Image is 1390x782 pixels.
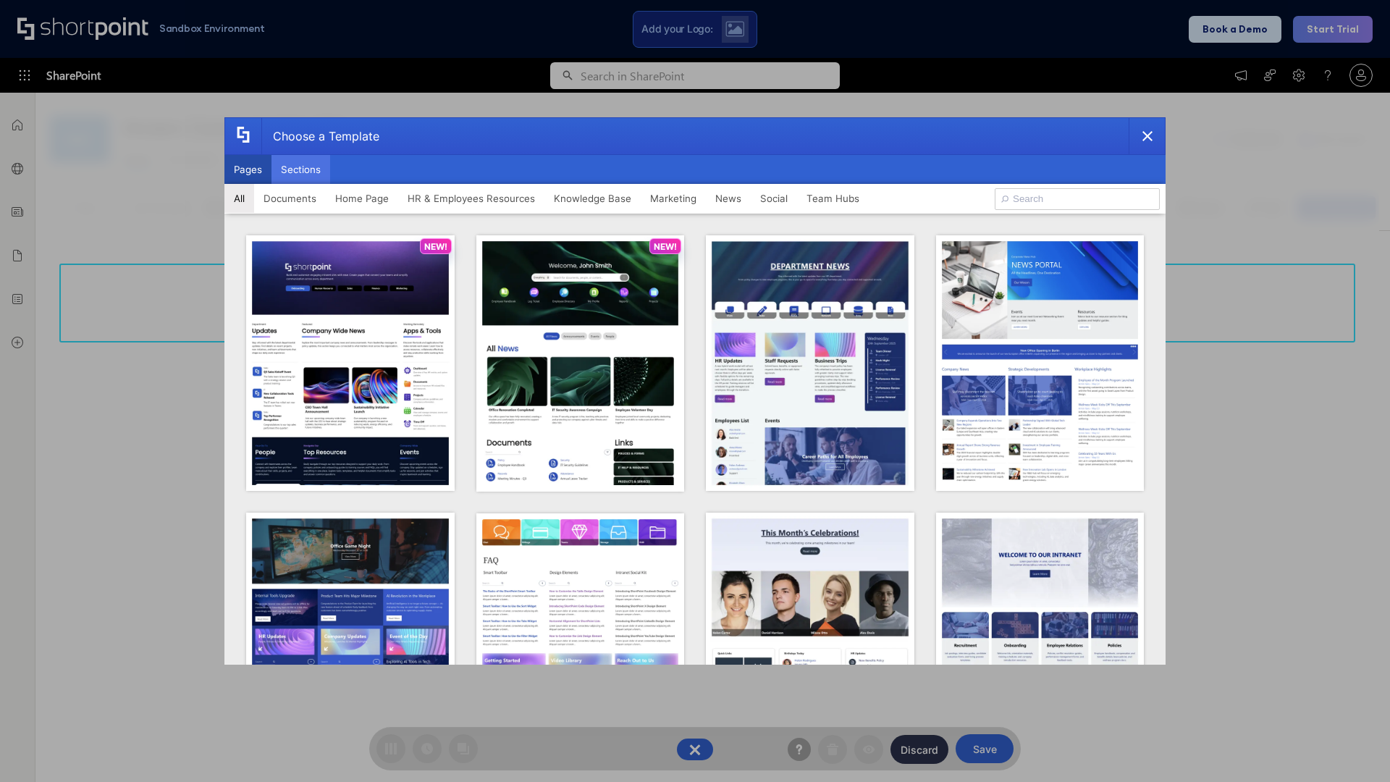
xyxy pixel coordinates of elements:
button: Knowledge Base [544,184,641,213]
button: HR & Employees Resources [398,184,544,213]
iframe: Chat Widget [1318,712,1390,782]
button: Documents [254,184,326,213]
div: Choose a Template [261,118,379,154]
button: Pages [224,155,271,184]
div: template selector [224,117,1166,665]
button: Marketing [641,184,706,213]
p: NEW! [424,241,447,252]
p: NEW! [654,241,677,252]
button: Home Page [326,184,398,213]
button: Sections [271,155,330,184]
button: All [224,184,254,213]
button: Team Hubs [797,184,869,213]
input: Search [995,188,1160,210]
button: News [706,184,751,213]
button: Social [751,184,797,213]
